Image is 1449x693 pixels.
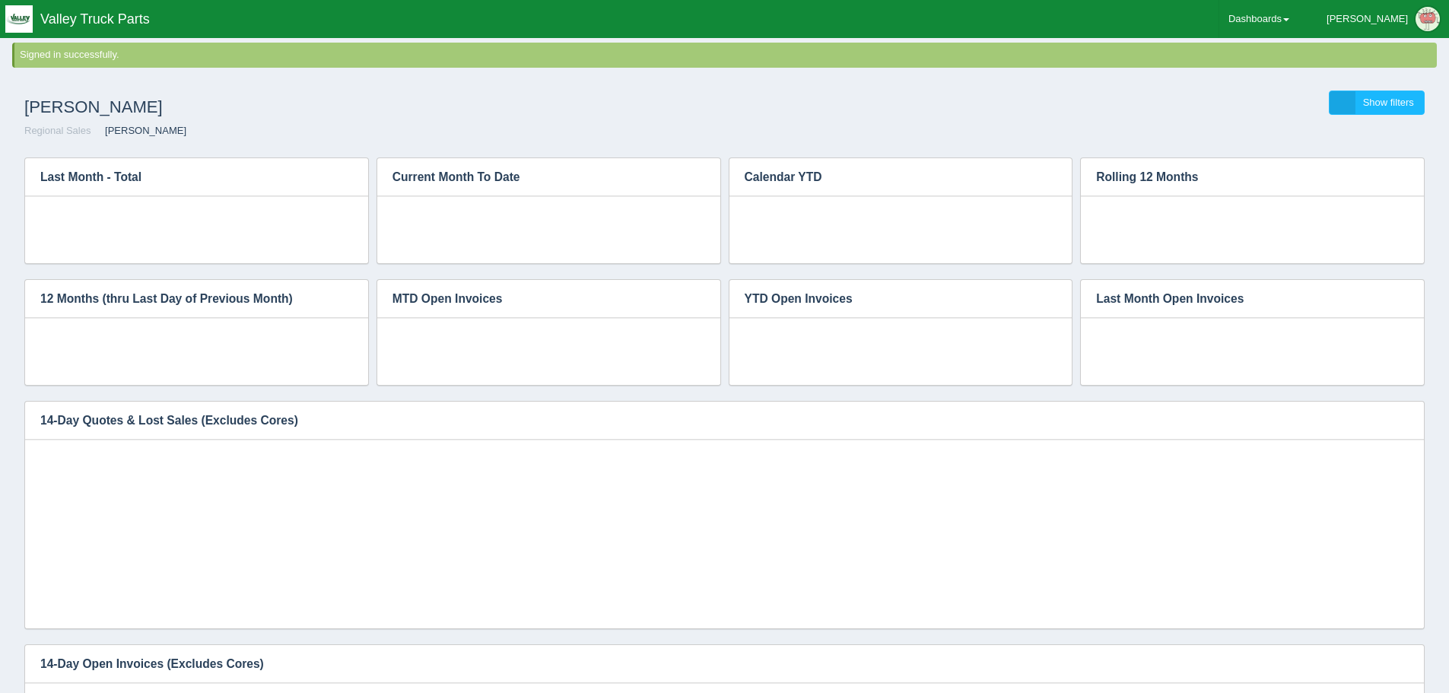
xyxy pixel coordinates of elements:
h3: Last Month - Total [25,158,345,196]
a: Show filters [1329,91,1425,116]
li: [PERSON_NAME] [94,124,186,138]
h3: YTD Open Invoices [729,280,1050,318]
h3: 14-Day Quotes & Lost Sales (Excludes Cores) [25,402,1401,440]
h1: [PERSON_NAME] [24,91,725,124]
h3: Rolling 12 Months [1081,158,1401,196]
div: [PERSON_NAME] [1327,4,1408,34]
img: q1blfpkbivjhsugxdrfq.png [5,5,33,33]
h3: 12 Months (thru Last Day of Previous Month) [25,280,345,318]
h3: Current Month To Date [377,158,697,196]
div: Signed in successfully. [20,48,1434,62]
span: Valley Truck Parts [40,11,150,27]
img: Profile Picture [1416,7,1440,31]
h3: Last Month Open Invoices [1081,280,1401,318]
span: Show filters [1363,97,1414,108]
h3: MTD Open Invoices [377,280,697,318]
h3: 14-Day Open Invoices (Excludes Cores) [25,645,1401,683]
h3: Calendar YTD [729,158,1050,196]
a: Regional Sales [24,125,91,136]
